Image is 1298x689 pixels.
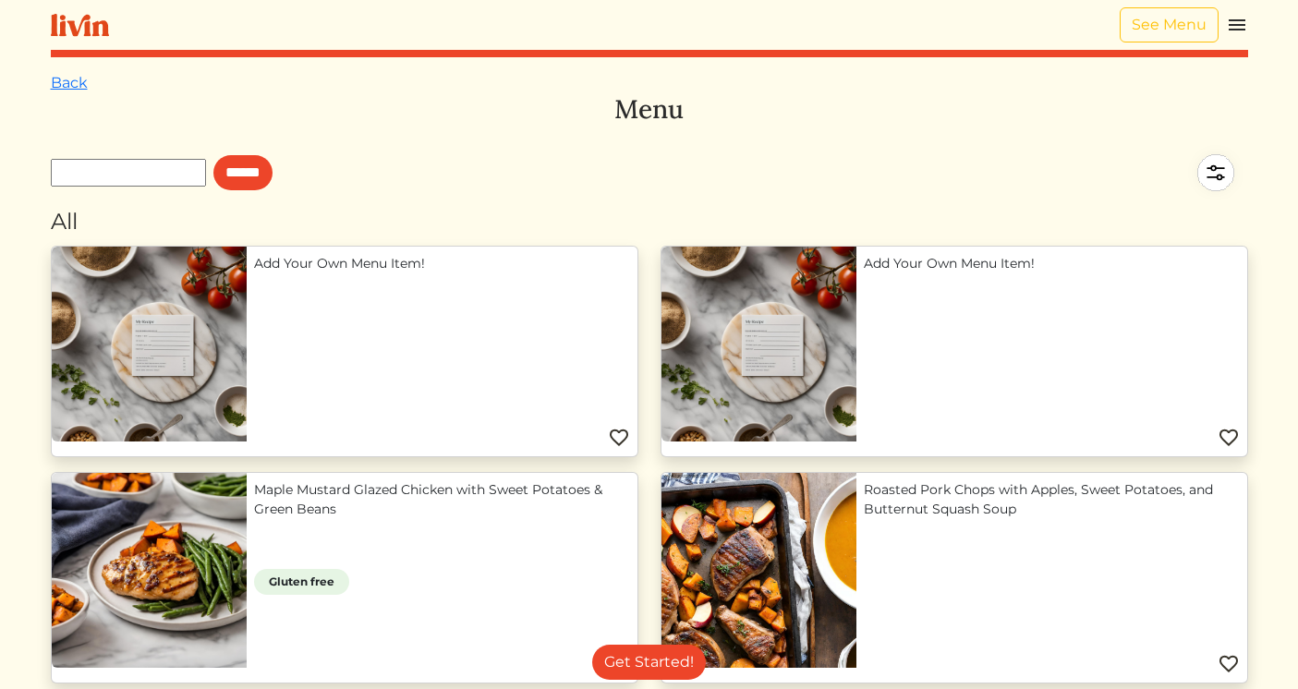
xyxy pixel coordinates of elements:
[864,480,1240,519] a: Roasted Pork Chops with Apples, Sweet Potatoes, and Butternut Squash Soup
[51,205,1248,238] div: All
[254,480,630,519] a: Maple Mustard Glazed Chicken with Sweet Potatoes & Green Beans
[592,645,706,680] a: Get Started!
[1183,140,1248,205] img: filter-5a7d962c2457a2d01fc3f3b070ac7679cf81506dd4bc827d76cf1eb68fb85cd7.svg
[1120,7,1219,42] a: See Menu
[1226,14,1248,36] img: menu_hamburger-cb6d353cf0ecd9f46ceae1c99ecbeb4a00e71ca567a856bd81f57e9d8c17bb26.svg
[1218,427,1240,449] img: Favorite menu item
[254,254,630,273] a: Add Your Own Menu Item!
[864,254,1240,273] a: Add Your Own Menu Item!
[51,14,109,37] img: livin-logo-a0d97d1a881af30f6274990eb6222085a2533c92bbd1e4f22c21b4f0d0e3210c.svg
[608,427,630,449] img: Favorite menu item
[51,74,88,91] a: Back
[51,94,1248,126] h3: Menu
